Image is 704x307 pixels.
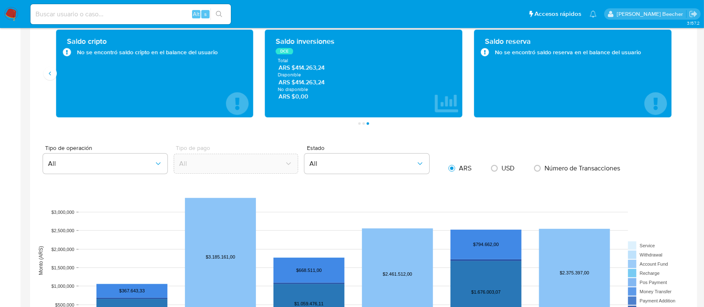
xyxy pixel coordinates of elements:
span: Accesos rápidos [534,10,581,18]
span: 3.157.2 [687,20,700,26]
a: Salir [689,10,698,18]
button: search-icon [210,8,228,20]
input: Buscar usuario o caso... [30,9,231,20]
span: Alt [193,10,200,18]
a: Notificaciones [590,10,597,18]
p: camila.tresguerres@mercadolibre.com [617,10,686,18]
span: s [204,10,207,18]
